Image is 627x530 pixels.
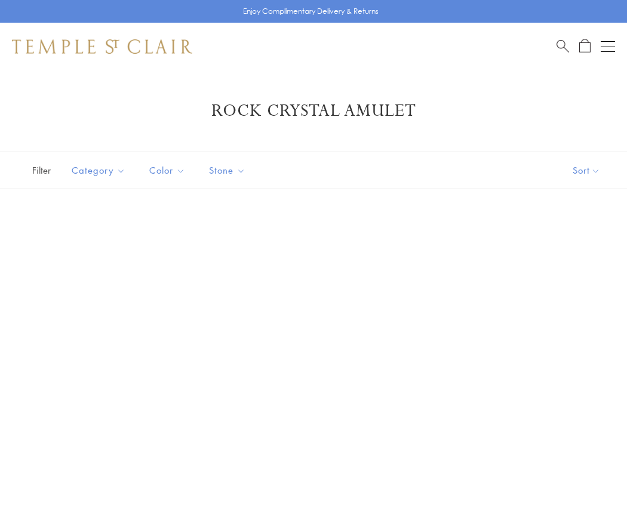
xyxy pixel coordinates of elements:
[546,152,627,189] button: Show sort by
[579,39,591,54] a: Open Shopping Bag
[140,157,194,184] button: Color
[557,39,569,54] a: Search
[63,157,134,184] button: Category
[12,39,192,54] img: Temple St. Clair
[200,157,254,184] button: Stone
[30,100,597,122] h1: Rock Crystal Amulet
[601,39,615,54] button: Open navigation
[243,5,379,17] p: Enjoy Complimentary Delivery & Returns
[66,163,134,178] span: Category
[143,163,194,178] span: Color
[203,163,254,178] span: Stone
